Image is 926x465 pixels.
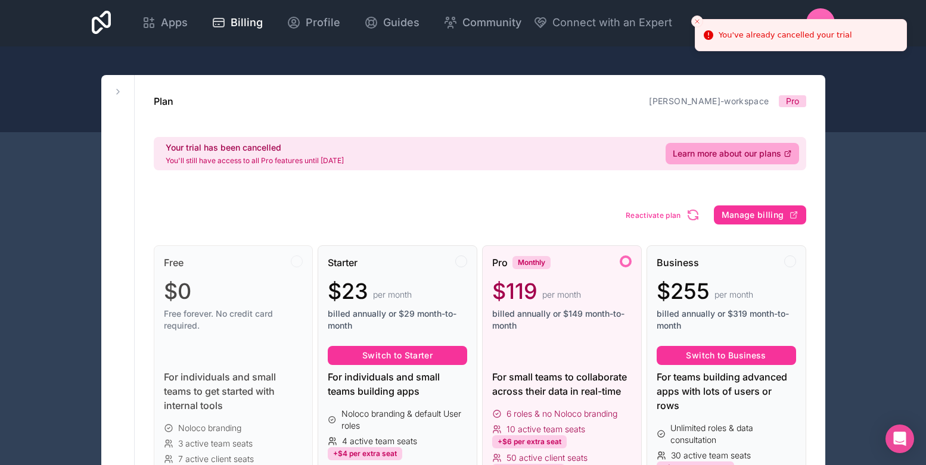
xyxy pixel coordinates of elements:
[373,289,412,301] span: per month
[533,14,672,31] button: Connect with an Expert
[492,435,567,448] div: +$6 per extra seat
[626,211,681,220] span: Reactivate plan
[492,370,632,398] div: For small teams to collaborate across their data in real-time
[506,452,588,464] span: 50 active client seats
[328,255,358,270] span: Starter
[328,447,402,460] div: +$4 per extra seat
[512,256,551,269] div: Monthly
[341,408,467,432] span: Noloco branding & default User roles
[277,10,350,36] a: Profile
[492,308,632,332] span: billed annually or $149 month-to-month
[166,142,344,154] h2: Your trial has been cancelled
[306,14,340,31] span: Profile
[166,156,344,166] p: You'll still have access to all Pro features until [DATE]
[657,370,796,413] div: For teams building advanced apps with lots of users or rows
[164,370,303,413] div: For individuals and small teams to get started with internal tools
[434,10,531,36] a: Community
[178,422,241,434] span: Noloco branding
[714,205,806,224] button: Manage billing
[328,279,368,303] span: $23
[231,14,263,31] span: Billing
[132,10,197,36] a: Apps
[722,210,784,220] span: Manage billing
[383,14,420,31] span: Guides
[622,204,704,226] button: Reactivate plan
[154,94,173,108] h1: Plan
[355,10,429,36] a: Guides
[164,279,191,303] span: $0
[542,289,581,301] span: per month
[492,279,537,303] span: $119
[506,408,617,420] span: 6 roles & no Noloco branding
[657,255,699,270] span: Business
[492,255,508,270] span: Pro
[506,423,585,435] span: 10 active team seats
[161,14,188,31] span: Apps
[649,96,769,106] a: [PERSON_NAME]-workspace
[666,143,799,164] a: Learn more about our plans
[885,425,914,453] div: Open Intercom Messenger
[691,15,703,27] button: Close toast
[552,14,672,31] span: Connect with an Expert
[786,95,799,107] span: Pro
[719,29,852,41] div: You've already cancelled your trial
[328,308,467,332] span: billed annually or $29 month-to-month
[342,435,417,447] span: 4 active team seats
[462,14,521,31] span: Community
[178,438,253,450] span: 3 active team seats
[670,422,796,446] span: Unlimited roles & data consultation
[178,453,254,465] span: 7 active client seats
[714,289,753,301] span: per month
[328,370,467,398] div: For individuals and small teams building apps
[657,308,796,332] span: billed annually or $319 month-to-month
[657,346,796,365] button: Switch to Business
[657,279,710,303] span: $255
[671,450,751,461] span: 30 active team seats
[328,346,467,365] button: Switch to Starter
[202,10,272,36] a: Billing
[164,255,184,270] span: Free
[673,148,781,160] span: Learn more about our plans
[164,308,303,332] span: Free forever. No credit card required.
